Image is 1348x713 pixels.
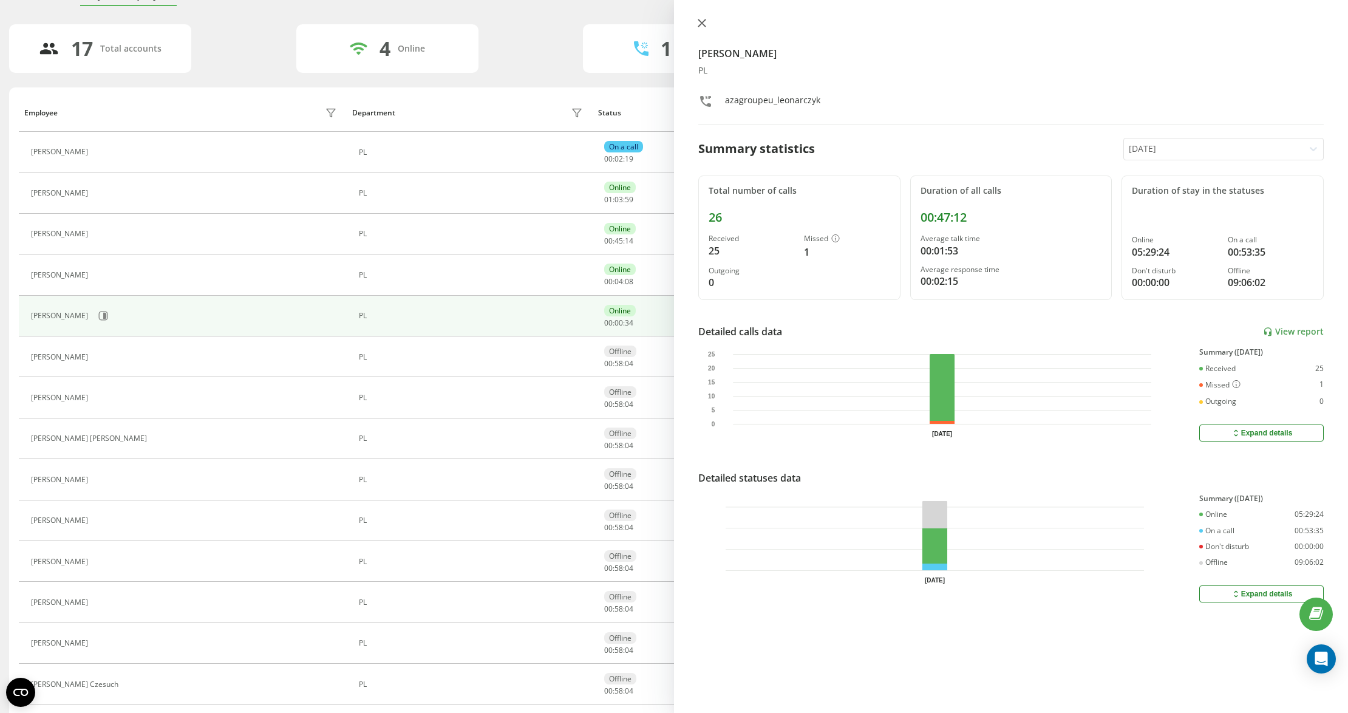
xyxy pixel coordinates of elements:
[604,400,633,409] div: : :
[625,236,633,246] span: 14
[604,428,636,439] div: Offline
[31,516,91,525] div: [PERSON_NAME]
[932,431,952,437] text: [DATE]
[604,522,613,533] span: 00
[625,686,633,696] span: 04
[625,399,633,409] span: 04
[614,686,623,696] span: 58
[359,394,586,402] div: PL
[1199,364,1236,373] div: Received
[359,271,586,279] div: PL
[1199,425,1324,442] button: Expand details
[625,154,633,164] span: 19
[1199,380,1241,390] div: Missed
[1199,542,1249,551] div: Don't disturb
[925,577,945,584] text: [DATE]
[709,275,794,290] div: 0
[1199,527,1234,535] div: On a call
[604,358,613,369] span: 00
[71,37,93,60] div: 17
[1132,245,1217,259] div: 05:29:24
[1295,558,1324,567] div: 09:06:02
[661,37,672,60] div: 1
[604,440,613,451] span: 00
[614,358,623,369] span: 58
[31,639,91,647] div: [PERSON_NAME]
[604,481,613,491] span: 00
[31,680,121,689] div: [PERSON_NAME] Czesuch
[31,598,91,607] div: [PERSON_NAME]
[1319,397,1324,406] div: 0
[625,481,633,491] span: 04
[604,236,613,246] span: 00
[359,558,586,566] div: PL
[604,482,633,491] div: : :
[1295,510,1324,519] div: 05:29:24
[31,394,91,402] div: [PERSON_NAME]
[31,434,150,443] div: [PERSON_NAME] [PERSON_NAME]
[604,687,633,695] div: : :
[31,476,91,484] div: [PERSON_NAME]
[604,563,613,573] span: 00
[398,44,425,54] div: Online
[31,312,91,320] div: [PERSON_NAME]
[1132,267,1217,275] div: Don't disturb
[604,155,633,163] div: : :
[614,194,623,205] span: 03
[31,353,91,361] div: [PERSON_NAME]
[6,678,35,707] button: Open CMP widget
[1199,494,1324,503] div: Summary ([DATE])
[31,189,91,197] div: [PERSON_NAME]
[1295,527,1324,535] div: 00:53:35
[712,421,715,428] text: 0
[614,440,623,451] span: 58
[708,379,715,386] text: 15
[804,234,890,244] div: Missed
[352,109,395,117] div: Department
[359,476,586,484] div: PL
[604,673,636,684] div: Offline
[604,591,636,602] div: Offline
[604,632,636,644] div: Offline
[698,66,1324,76] div: PL
[359,189,586,197] div: PL
[804,245,890,259] div: 1
[625,604,633,614] span: 04
[614,563,623,573] span: 58
[614,276,623,287] span: 04
[604,645,613,655] span: 00
[1132,186,1313,196] div: Duration of stay in the statuses
[359,312,586,320] div: PL
[604,237,633,245] div: : :
[604,278,633,286] div: : :
[625,276,633,287] span: 08
[604,319,633,327] div: : :
[698,46,1324,61] h4: [PERSON_NAME]
[380,37,390,60] div: 4
[614,318,623,328] span: 00
[698,140,815,158] div: Summary statistics
[604,510,636,521] div: Offline
[1199,397,1236,406] div: Outgoing
[708,351,715,358] text: 25
[359,353,586,361] div: PL
[31,558,91,566] div: [PERSON_NAME]
[604,194,613,205] span: 01
[1199,558,1228,567] div: Offline
[359,516,586,525] div: PL
[921,234,1102,243] div: Average talk time
[604,360,633,368] div: : :
[604,223,636,234] div: Online
[614,604,623,614] span: 58
[1132,275,1217,290] div: 00:00:00
[709,210,890,225] div: 26
[614,236,623,246] span: 45
[359,680,586,689] div: PL
[921,244,1102,258] div: 00:01:53
[604,442,633,450] div: : :
[359,598,586,607] div: PL
[614,645,623,655] span: 58
[708,393,715,400] text: 10
[709,234,794,243] div: Received
[1263,327,1324,337] a: View report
